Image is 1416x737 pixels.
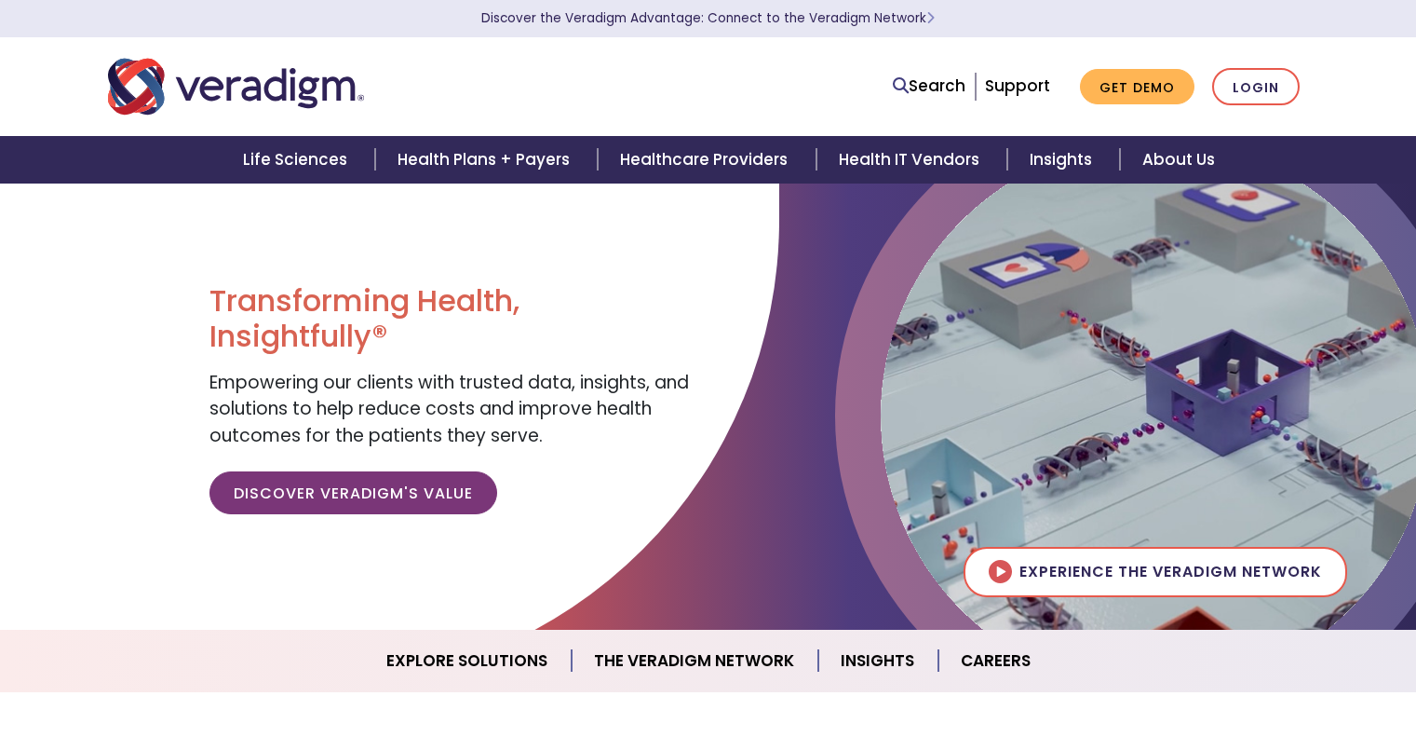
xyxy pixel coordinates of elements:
[481,9,935,27] a: Discover the Veradigm Advantage: Connect to the Veradigm NetworkLearn More
[938,637,1053,685] a: Careers
[1080,69,1194,105] a: Get Demo
[209,283,694,355] h1: Transforming Health, Insightfully®
[1007,136,1120,184] a: Insights
[598,136,816,184] a: Healthcare Providers
[375,136,598,184] a: Health Plans + Payers
[926,9,935,27] span: Learn More
[985,75,1050,97] a: Support
[1212,68,1300,106] a: Login
[209,370,689,448] span: Empowering our clients with trusted data, insights, and solutions to help reduce costs and improv...
[816,136,1007,184] a: Health IT Vendors
[221,136,375,184] a: Life Sciences
[818,637,938,685] a: Insights
[572,637,818,685] a: The Veradigm Network
[108,56,364,117] img: Veradigm logo
[364,637,572,685] a: Explore Solutions
[893,74,965,99] a: Search
[209,471,497,514] a: Discover Veradigm's Value
[1120,136,1237,184] a: About Us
